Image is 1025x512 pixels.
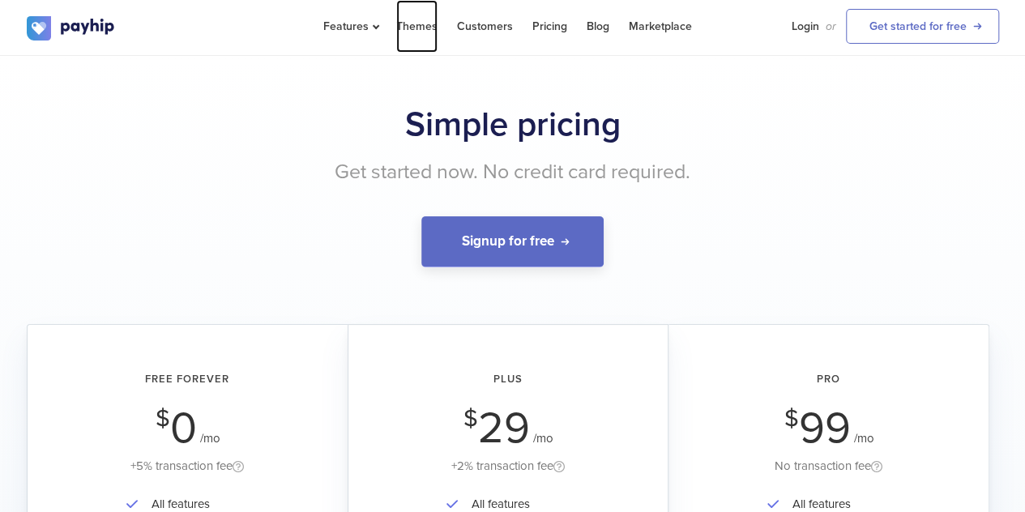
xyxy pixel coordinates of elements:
[170,402,197,454] span: 0
[799,402,851,454] span: 99
[478,402,530,454] span: 29
[691,456,966,476] div: No transaction fee
[323,19,377,33] span: Features
[463,409,478,429] span: $
[200,431,220,446] span: /mo
[50,373,325,385] h2: Free Forever
[533,431,553,446] span: /mo
[50,456,325,476] div: +5% transaction fee
[371,456,645,476] div: +2% transaction fee
[156,409,170,429] span: $
[27,16,116,41] img: logo.svg
[854,431,874,446] span: /mo
[27,105,999,145] h1: Simple pricing
[27,161,999,184] h2: Get started now. No credit card required.
[691,373,966,385] h2: Pro
[421,216,604,268] a: Signup for free
[784,409,799,429] span: $
[371,373,645,385] h2: Plus
[846,9,999,44] a: Get started for free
